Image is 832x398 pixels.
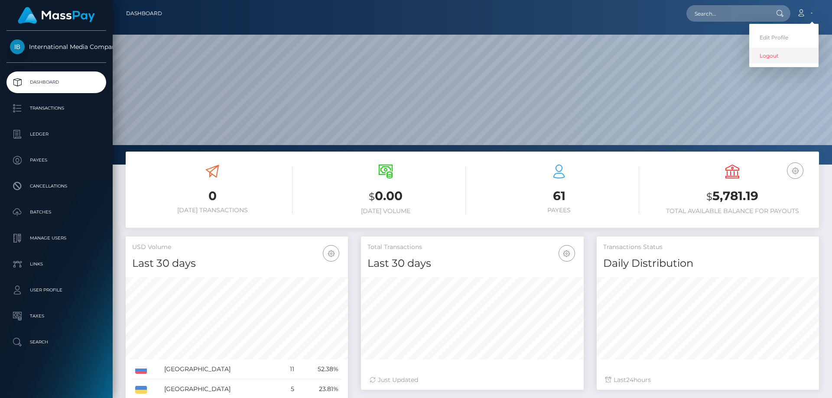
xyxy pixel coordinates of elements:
[6,97,106,119] a: Transactions
[10,258,103,271] p: Links
[10,284,103,297] p: User Profile
[10,76,103,89] p: Dashboard
[6,43,106,51] span: International Media Company BV
[6,253,106,275] a: Links
[6,201,106,223] a: Batches
[367,256,577,271] h4: Last 30 days
[10,232,103,245] p: Manage Users
[370,375,575,385] div: Just Updated
[479,188,639,204] h3: 61
[652,188,812,205] h3: 5,781.19
[280,359,297,379] td: 11
[605,375,810,385] div: Last hours
[6,331,106,353] a: Search
[305,188,466,205] h3: 0.00
[132,207,292,214] h6: [DATE] Transactions
[626,376,634,384] span: 24
[652,207,812,215] h6: Total Available Balance for Payouts
[305,207,466,215] h6: [DATE] Volume
[132,256,341,271] h4: Last 30 days
[6,149,106,171] a: Payees
[297,359,341,379] td: 52.38%
[686,5,768,22] input: Search...
[706,191,712,203] small: $
[479,207,639,214] h6: Payees
[6,279,106,301] a: User Profile
[18,7,95,24] img: MassPay Logo
[6,305,106,327] a: Taxes
[10,154,103,167] p: Payees
[132,188,292,204] h3: 0
[126,4,162,23] a: Dashboard
[6,71,106,93] a: Dashboard
[603,256,812,271] h4: Daily Distribution
[6,175,106,197] a: Cancellations
[367,243,577,252] h5: Total Transactions
[10,39,25,54] img: International Media Company BV
[10,102,103,115] p: Transactions
[6,123,106,145] a: Ledger
[369,191,375,203] small: $
[10,336,103,349] p: Search
[10,180,103,193] p: Cancellations
[161,359,280,379] td: [GEOGRAPHIC_DATA]
[10,128,103,141] p: Ledger
[6,227,106,249] a: Manage Users
[603,243,812,252] h5: Transactions Status
[749,48,819,64] a: Logout
[749,29,819,45] a: Edit Profile
[10,310,103,323] p: Taxes
[10,206,103,219] p: Batches
[135,386,147,394] img: UA.png
[132,243,341,252] h5: USD Volume
[135,366,147,374] img: RU.png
